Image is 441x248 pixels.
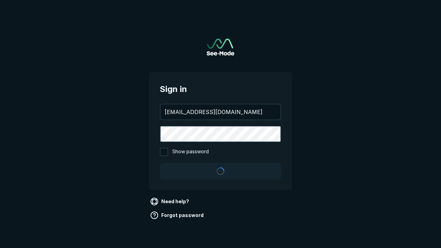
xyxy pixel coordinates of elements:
img: See-Mode Logo [207,39,234,55]
a: Need help? [149,196,192,207]
a: Forgot password [149,210,206,221]
a: Go to sign in [207,39,234,55]
span: Show password [172,148,209,156]
span: Sign in [160,83,281,95]
input: your@email.com [161,104,280,120]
